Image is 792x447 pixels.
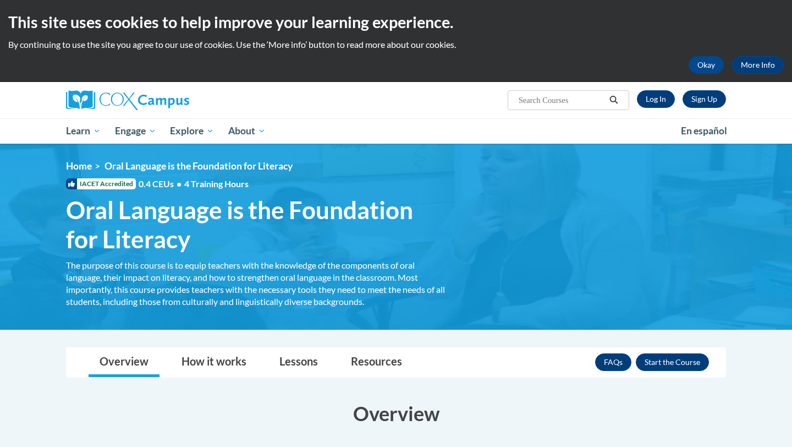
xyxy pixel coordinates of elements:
span: Explore [170,124,214,138]
div: Main menu [50,118,743,144]
a: FAQs [595,353,631,371]
a: Explore [163,118,221,144]
a: Log In [637,90,675,108]
input: Search Courses [518,94,606,107]
span: Engage [115,124,156,138]
span: About [228,124,266,138]
h2: This site uses cookies to help improve your learning experience. [8,11,784,33]
a: Lessons [268,348,329,377]
a: Register [683,90,726,108]
button: Search [606,94,622,107]
button: Enroll [636,353,709,371]
div: The purpose of this course is to equip teachers with the knowledge of the components of oral lang... [66,259,446,308]
a: Engage [108,118,163,144]
span: IACET Accredited [66,178,136,189]
h3: Overview [66,400,726,427]
span: • [177,178,182,189]
a: How it works [170,348,257,377]
span: Oral Language is the Foundation for Literacy [105,160,293,172]
img: Cox Campus [66,90,189,110]
span: En español [681,125,727,137]
a: About [221,118,273,144]
a: Overview [89,348,159,377]
span: Oral Language is the Foundation for Literacy [66,195,446,254]
a: En español [674,119,734,143]
a: Cox Campus [66,90,275,110]
button: Okay [689,56,724,74]
a: Resources [340,348,413,377]
a: Home [66,160,92,172]
span: 0.4 CEUs [139,178,249,190]
a: Learn [59,118,108,144]
a: More Info [732,56,784,74]
span: 4 Training Hours [184,178,249,189]
span: Learn [66,124,101,138]
p: By continuing to use the site you agree to our use of cookies. Use the ‘More info’ button to read... [8,39,784,51]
